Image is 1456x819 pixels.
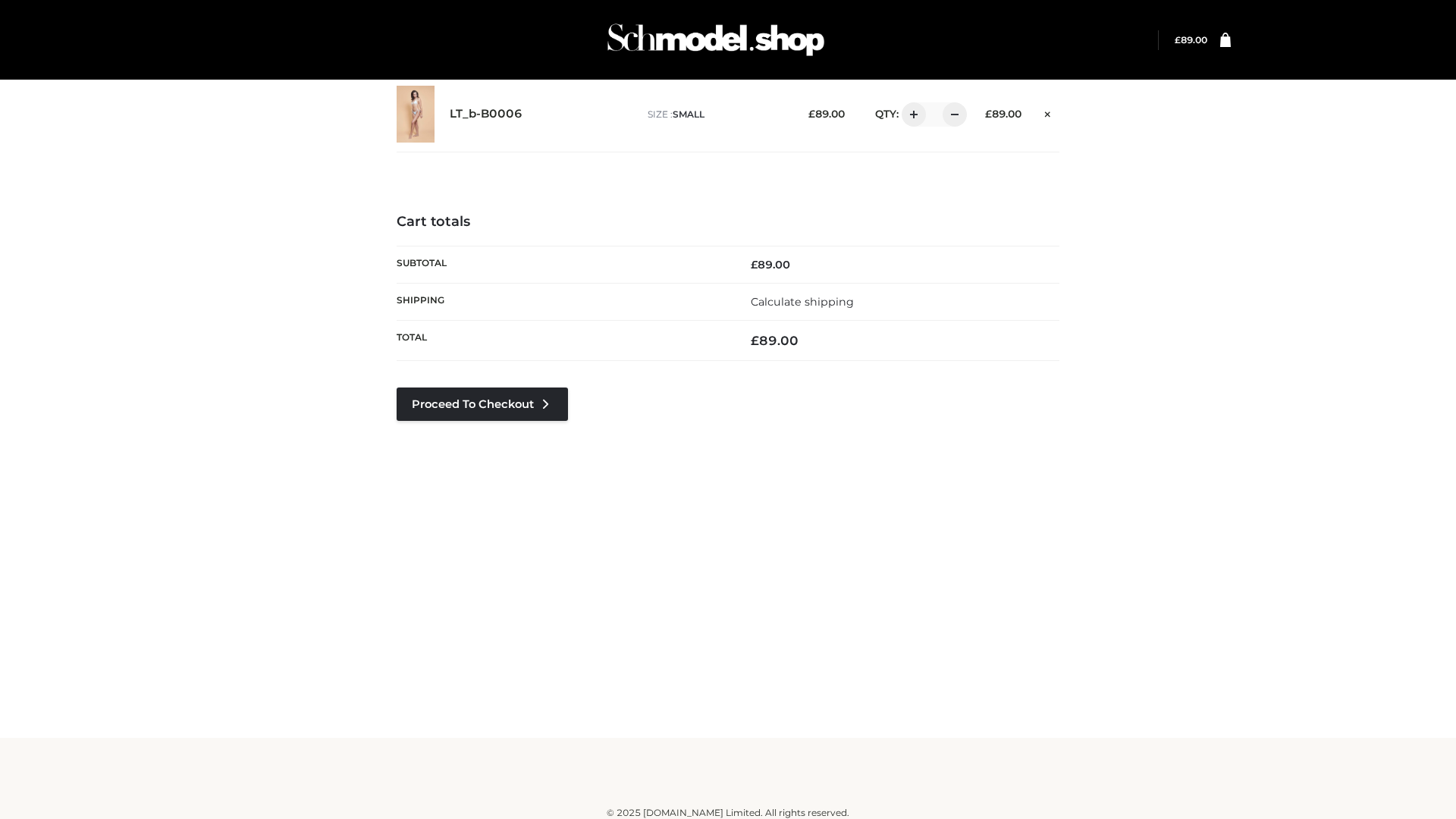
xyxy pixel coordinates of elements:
bdi: 89.00 [1175,34,1207,45]
img: LT_b-B0006 - SMALL [397,86,435,143]
img: Schmodel Admin 964 [602,10,830,70]
a: Remove this item [1037,102,1059,122]
th: Subtotal [397,246,728,283]
span: £ [751,258,758,271]
bdi: 89.00 [751,333,799,348]
bdi: 89.00 [985,108,1021,120]
bdi: 89.00 [808,108,845,120]
span: £ [985,108,992,120]
th: Total [397,321,728,361]
h4: Cart totals [397,214,1059,231]
a: LT_b-B0006 [450,107,522,121]
span: £ [1175,34,1181,45]
a: Calculate shipping [751,295,854,309]
th: Shipping [397,283,728,320]
p: size : [648,108,785,121]
a: £89.00 [1175,34,1207,45]
bdi: 89.00 [751,258,790,271]
a: Proceed to Checkout [397,388,568,421]
span: £ [808,108,815,120]
span: SMALL [673,108,704,120]
div: QTY: [860,102,962,127]
span: £ [751,333,759,348]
